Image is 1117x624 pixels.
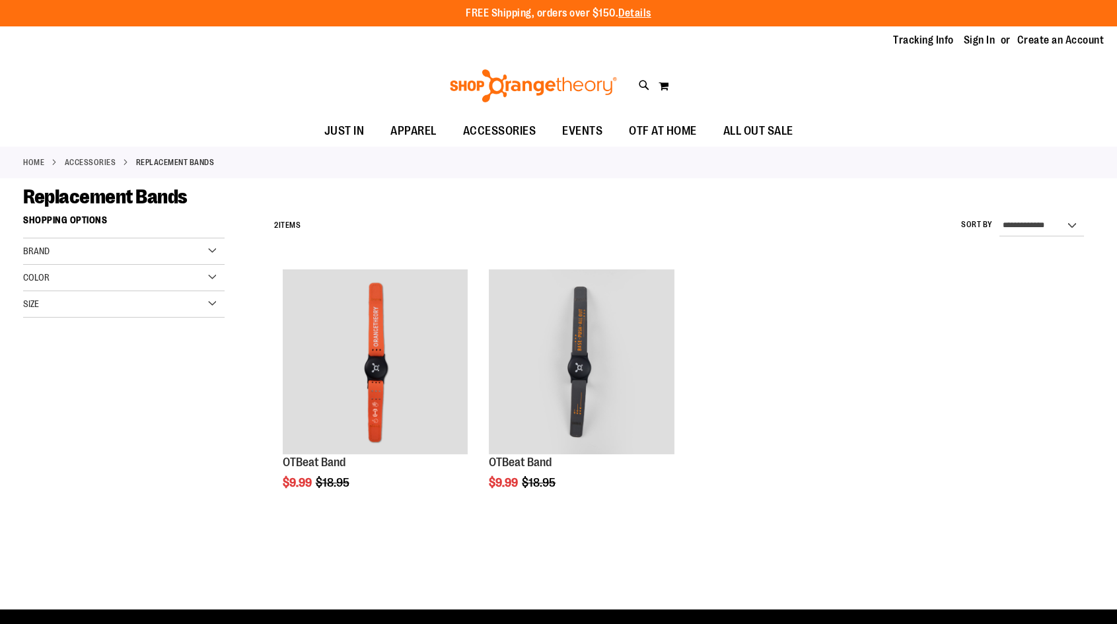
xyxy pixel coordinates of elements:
p: FREE Shipping, orders over $150. [466,6,651,21]
span: Size [23,298,39,309]
span: APPAREL [390,116,437,146]
span: ALL OUT SALE [723,116,793,146]
span: OTF AT HOME [629,116,697,146]
strong: Shopping Options [23,209,225,238]
label: Sort By [961,219,993,230]
div: product [276,263,474,523]
span: Replacement Bands [23,186,188,208]
span: $18.95 [522,476,558,489]
a: OTBeat Band [489,269,674,456]
a: Tracking Info [893,33,954,48]
a: Home [23,156,44,168]
img: OTBeat Band [283,269,468,454]
span: $9.99 [283,476,314,489]
span: 2 [274,221,279,230]
a: OTBeat Band [283,269,468,456]
img: OTBeat Band [489,269,674,454]
span: Color [23,272,50,283]
h2: Items [274,215,301,236]
span: $9.99 [489,476,520,489]
span: ACCESSORIES [463,116,536,146]
a: Sign In [964,33,995,48]
a: OTBeat Band [283,456,345,469]
span: EVENTS [562,116,602,146]
a: OTBeat Band [489,456,552,469]
span: Brand [23,246,50,256]
span: $18.95 [316,476,351,489]
div: product [482,263,680,523]
a: Details [618,7,651,19]
strong: Replacement Bands [136,156,215,168]
a: Create an Account [1017,33,1104,48]
span: JUST IN [324,116,365,146]
a: ACCESSORIES [65,156,116,168]
img: Shop Orangetheory [448,69,619,102]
